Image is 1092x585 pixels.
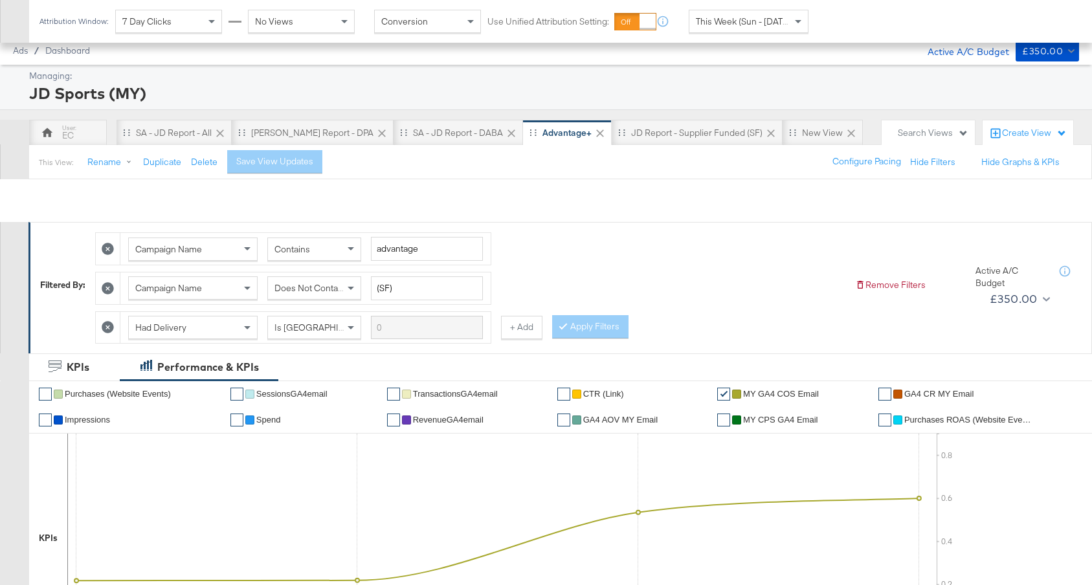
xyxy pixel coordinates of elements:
span: MY GA4 COS Email [743,389,819,399]
div: [PERSON_NAME] Report - DPA [251,127,373,139]
button: + Add [501,316,542,339]
input: Enter a search term [371,276,483,300]
div: JD Sports (MY) [29,82,1076,104]
div: JD Report - Supplier Funded (SF) [631,127,763,139]
div: SA - JD Report - All [136,127,212,139]
a: ✔ [878,414,891,426]
button: Hide Graphs & KPIs [981,156,1060,168]
div: SA - JD Report - DABA [413,127,503,139]
a: ✔ [878,388,891,401]
div: Attribution Window: [39,17,109,26]
span: Spend [256,415,281,425]
button: Delete [191,156,217,168]
div: Drag to reorder tab [529,129,537,136]
span: MY CPS GA4 Email [743,415,818,425]
div: This View: [39,157,73,168]
span: RevenueGA4email [413,415,484,425]
button: Rename [78,151,146,174]
span: Is [GEOGRAPHIC_DATA] [274,322,373,333]
a: ✔ [387,414,400,426]
span: / [28,45,45,56]
span: Does Not Contain [274,282,345,294]
span: SessionsGA4email [256,389,328,399]
a: ✔ [557,388,570,401]
button: Configure Pacing [823,150,910,173]
div: £350.00 [1022,43,1063,60]
input: Enter a search term [371,316,483,340]
div: Performance & KPIs [157,360,259,375]
span: Campaign Name [135,282,202,294]
div: KPIs [67,360,89,375]
a: ✔ [39,414,52,426]
input: Enter a search term [371,237,483,261]
div: EC [62,129,74,142]
button: Hide Filters [910,156,955,168]
a: ✔ [39,388,52,401]
div: Create View [1002,127,1067,140]
span: CTR (Link) [583,389,624,399]
div: Active A/C Budget [914,41,1009,60]
div: Advantage+ [542,127,592,139]
span: Ads [13,45,28,56]
span: This Week (Sun - [DATE]) [696,16,793,27]
div: Managing: [29,70,1076,82]
label: Use Unified Attribution Setting: [487,16,609,28]
div: Active A/C Budget [975,265,1047,289]
span: Conversion [381,16,428,27]
div: Filtered By: [40,279,85,291]
div: Drag to reorder tab [789,129,796,136]
button: Remove Filters [855,279,926,291]
button: £350.00 [1016,41,1079,61]
div: Drag to reorder tab [123,129,130,136]
a: ✔ [230,388,243,401]
a: ✔ [557,414,570,426]
div: £350.00 [990,289,1038,309]
span: No Views [255,16,293,27]
button: £350.00 [985,289,1053,309]
button: Duplicate [143,156,181,168]
span: Purchases ROAS (Website Events) [904,415,1034,425]
a: ✔ [387,388,400,401]
span: Had Delivery [135,322,186,333]
a: Dashboard [45,45,90,56]
span: Contains [274,243,310,255]
a: ✔ [717,388,730,401]
div: KPIs [39,532,58,544]
a: ✔ [717,414,730,426]
div: New View [802,127,843,139]
div: Drag to reorder tab [618,129,625,136]
span: Impressions [65,415,110,425]
a: ✔ [230,414,243,426]
span: Purchases (Website Events) [65,389,171,399]
span: 7 Day Clicks [122,16,172,27]
span: GA4 CR MY Email [904,389,974,399]
div: Drag to reorder tab [400,129,407,136]
span: TransactionsGA4email [413,389,498,399]
span: Campaign Name [135,243,202,255]
div: Drag to reorder tab [238,129,245,136]
span: GA4 AOV MY Email [583,415,658,425]
div: Search Views [898,127,968,139]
